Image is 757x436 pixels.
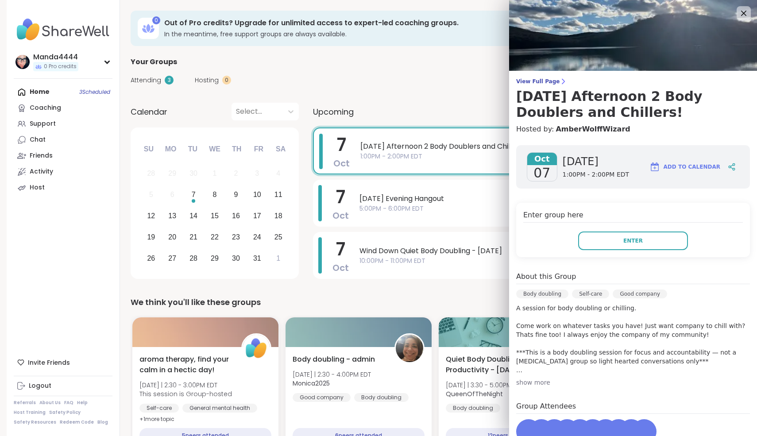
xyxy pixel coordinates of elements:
span: [DATE] [563,154,630,169]
div: show more [516,378,750,387]
p: A session for body doubling or chilling. Come work on whatever tasks you have! Just want company ... [516,304,750,374]
div: Choose Tuesday, October 14th, 2025 [184,207,203,226]
div: Choose Wednesday, October 8th, 2025 [205,185,224,204]
div: Support [30,120,56,128]
span: Body doubling - admin [293,354,375,365]
div: Choose Monday, October 27th, 2025 [163,249,182,268]
h4: Group Attendees [516,401,750,414]
span: Wind Down Quiet Body Doubling - [DATE] [359,246,724,256]
div: Tu [183,139,202,159]
div: 18 [274,210,282,222]
img: ShareWell Logomark [649,162,660,172]
span: [DATE] Afternoon 2 Body Doublers and Chillers! [360,141,723,152]
span: 0 Pro credits [44,63,77,70]
div: 29 [211,252,219,264]
span: 1:00PM - 2:00PM EDT [360,152,723,161]
div: Choose Thursday, October 16th, 2025 [227,207,246,226]
div: Coaching [30,104,61,112]
span: [DATE] | 2:30 - 3:00PM EDT [139,381,232,390]
div: Choose Saturday, October 11th, 2025 [269,185,288,204]
a: Coaching [14,100,112,116]
div: 5 [149,189,153,201]
div: 13 [168,210,176,222]
div: Body doubling [354,393,409,402]
a: Host Training [14,409,46,416]
div: Choose Sunday, October 12th, 2025 [142,207,161,226]
div: We think you'll like these groups [131,296,740,309]
div: Sa [271,139,290,159]
h4: Enter group here [523,210,743,223]
a: FAQ [64,400,73,406]
div: 30 [189,167,197,179]
div: Choose Sunday, October 26th, 2025 [142,249,161,268]
div: Friends [30,151,53,160]
span: Oct [333,157,350,170]
span: 07 [533,165,550,181]
div: Not available Sunday, September 28th, 2025 [142,164,161,183]
div: Choose Saturday, November 1st, 2025 [269,249,288,268]
div: 29 [168,167,176,179]
a: Redeem Code [60,419,94,425]
span: 10:00PM - 11:00PM EDT [359,256,724,266]
div: We [205,139,224,159]
div: Su [139,139,158,159]
span: This session is Group-hosted [139,390,232,398]
div: Invite Friends [14,355,112,370]
span: 7 [336,237,345,262]
div: 1 [213,167,217,179]
span: Oct [332,262,349,274]
div: Choose Friday, October 10th, 2025 [247,185,266,204]
a: Host [14,180,112,196]
div: 20 [168,231,176,243]
b: QueenOfTheNight [446,390,503,398]
div: 4 [276,167,280,179]
span: Add to Calendar [664,163,720,171]
div: 31 [253,252,261,264]
span: 5:00PM - 6:00PM EDT [359,204,724,213]
div: 8 [213,189,217,201]
a: AmberWolffWizard [556,124,630,135]
a: Support [14,116,112,132]
div: 9 [234,189,238,201]
a: Blog [97,419,108,425]
div: Choose Friday, October 31st, 2025 [247,249,266,268]
div: 0 [222,76,231,85]
div: 21 [189,231,197,243]
div: Choose Tuesday, October 7th, 2025 [184,185,203,204]
div: Choose Saturday, October 18th, 2025 [269,207,288,226]
a: Friends [14,148,112,164]
span: aroma therapy, find your calm in a hectic day! [139,354,232,375]
a: Logout [14,378,112,394]
div: Host [30,183,45,192]
div: Choose Tuesday, October 21st, 2025 [184,228,203,247]
div: Not available Friday, October 3rd, 2025 [247,164,266,183]
span: Your Groups [131,57,177,67]
span: 7 [337,132,346,157]
div: Choose Friday, October 24th, 2025 [247,228,266,247]
div: Not available Saturday, October 4th, 2025 [269,164,288,183]
span: View Full Page [516,78,750,85]
div: Not available Monday, October 6th, 2025 [163,185,182,204]
div: 22 [211,231,219,243]
div: 3 [255,167,259,179]
div: Th [227,139,247,159]
div: General mental health [182,404,257,413]
div: 26 [147,252,155,264]
div: Logout [29,382,51,390]
div: Good company [293,393,351,402]
a: Help [77,400,88,406]
div: Choose Wednesday, October 29th, 2025 [205,249,224,268]
div: 30 [232,252,240,264]
span: 7 [336,185,345,209]
h3: In the meantime, free support groups are always available. [164,30,668,39]
a: Activity [14,164,112,180]
div: 23 [232,231,240,243]
div: Not available Tuesday, September 30th, 2025 [184,164,203,183]
div: 28 [147,167,155,179]
a: About Us [39,400,61,406]
b: Monica2025 [293,379,330,388]
div: Choose Saturday, October 25th, 2025 [269,228,288,247]
div: 12 [147,210,155,222]
a: Chat [14,132,112,148]
div: month 2025-10 [140,163,289,269]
